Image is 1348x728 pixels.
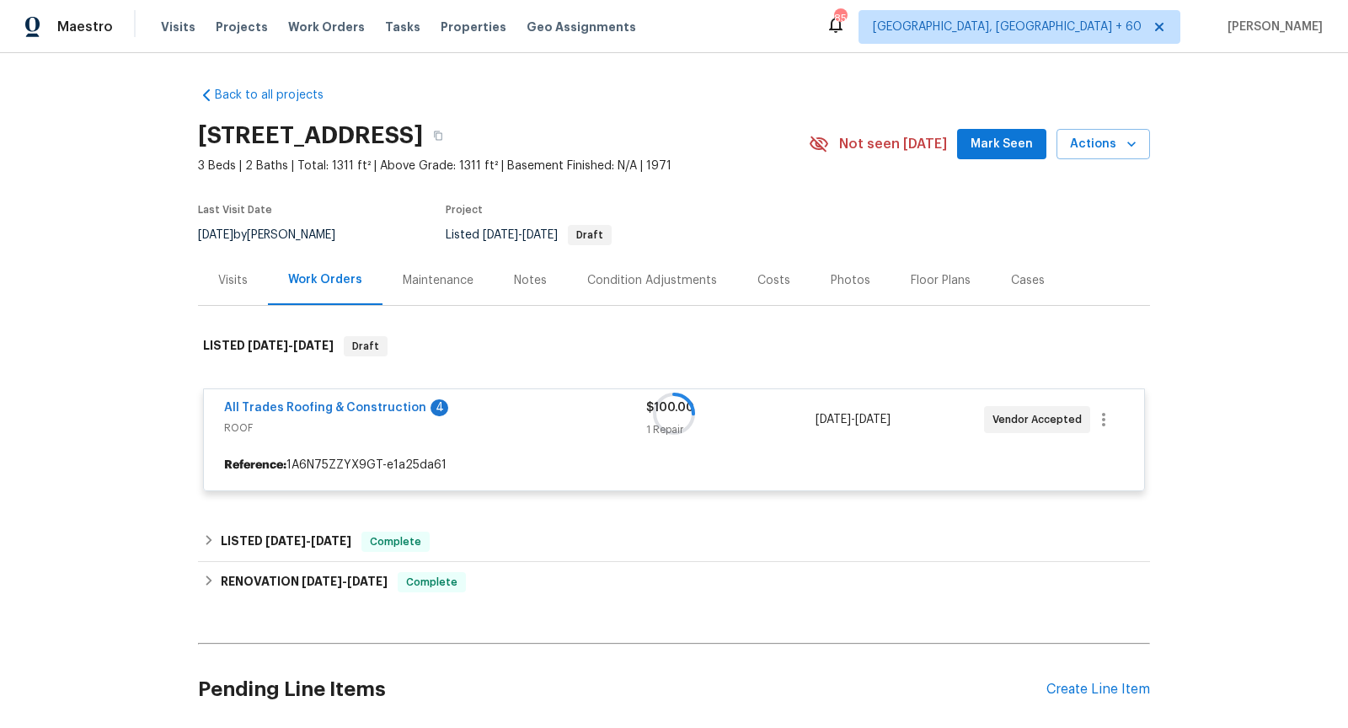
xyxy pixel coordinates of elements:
[288,271,362,288] div: Work Orders
[347,575,388,587] span: [DATE]
[1011,272,1045,289] div: Cases
[971,134,1033,155] span: Mark Seen
[288,19,365,35] span: Work Orders
[403,272,473,289] div: Maintenance
[873,19,1142,35] span: [GEOGRAPHIC_DATA], [GEOGRAPHIC_DATA] + 60
[757,272,790,289] div: Costs
[218,272,248,289] div: Visits
[265,535,306,547] span: [DATE]
[161,19,195,35] span: Visits
[483,229,558,241] span: -
[839,136,947,153] span: Not seen [DATE]
[311,535,351,547] span: [DATE]
[527,19,636,35] span: Geo Assignments
[198,229,233,241] span: [DATE]
[1046,682,1150,698] div: Create Line Item
[302,575,342,587] span: [DATE]
[221,572,388,592] h6: RENOVATION
[198,205,272,215] span: Last Visit Date
[834,10,846,27] div: 850
[441,19,506,35] span: Properties
[363,533,428,550] span: Complete
[570,230,610,240] span: Draft
[198,562,1150,602] div: RENOVATION [DATE]-[DATE]Complete
[198,522,1150,562] div: LISTED [DATE]-[DATE]Complete
[57,19,113,35] span: Maestro
[831,272,870,289] div: Photos
[216,19,268,35] span: Projects
[385,21,420,33] span: Tasks
[911,272,971,289] div: Floor Plans
[1221,19,1323,35] span: [PERSON_NAME]
[957,129,1046,160] button: Mark Seen
[423,120,453,151] button: Copy Address
[302,575,388,587] span: -
[399,574,464,591] span: Complete
[1056,129,1150,160] button: Actions
[198,225,356,245] div: by [PERSON_NAME]
[198,158,809,174] span: 3 Beds | 2 Baths | Total: 1311 ft² | Above Grade: 1311 ft² | Basement Finished: N/A | 1971
[446,229,612,241] span: Listed
[483,229,518,241] span: [DATE]
[1070,134,1137,155] span: Actions
[265,535,351,547] span: -
[198,87,360,104] a: Back to all projects
[522,229,558,241] span: [DATE]
[514,272,547,289] div: Notes
[198,127,423,144] h2: [STREET_ADDRESS]
[587,272,717,289] div: Condition Adjustments
[221,532,351,552] h6: LISTED
[446,205,483,215] span: Project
